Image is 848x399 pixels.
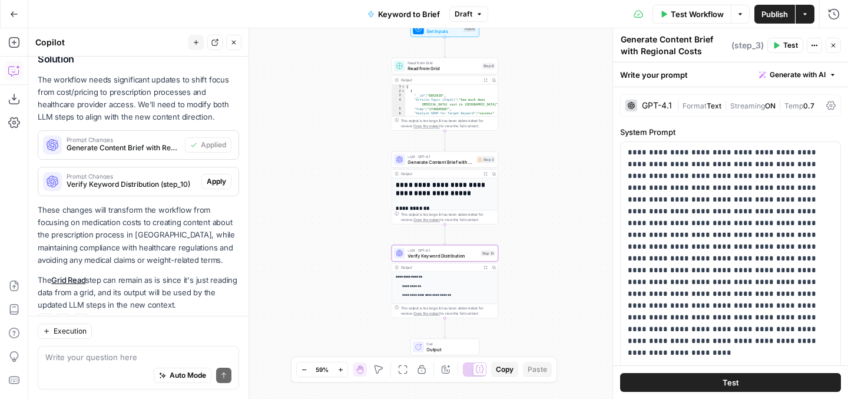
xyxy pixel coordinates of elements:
span: | [721,99,730,111]
span: Apply [207,176,226,187]
span: Copy [496,364,514,375]
button: Execution [38,324,92,339]
button: Generate with AI [754,67,841,83]
p: The workflow needs significant updates to shift focus from cost/pricing to prescription processes... [38,74,239,124]
div: 4 [392,98,405,107]
div: Read from GridRead from GridStep 6Output[ { "__id":"6853910", "Article Topic (Input)":"how much d... [392,58,498,131]
h2: Solution [38,54,239,65]
span: End [426,341,473,347]
span: Output [426,346,473,353]
div: 2 [392,89,405,94]
div: 6 [392,111,405,120]
div: 5 [392,107,405,111]
div: Output [401,171,479,176]
button: Auto Mode [154,368,211,383]
div: Step 6 [482,63,495,70]
button: Publish [754,5,795,24]
span: Format [683,101,707,110]
g: Edge from step_6 to step_3 [444,131,446,151]
div: This output is too large & has been abbreviated for review. to view the full content. [401,212,495,223]
div: This output is too large & has been abbreviated for review. to view the full content. [401,305,495,316]
div: Write your prompt [613,62,848,87]
div: Step 10 [481,250,495,256]
span: Copy the output [413,218,439,222]
div: Inputs [463,26,476,32]
span: Copy the output [413,124,439,128]
div: 3 [392,94,405,98]
g: Edge from step_10 to end [444,318,446,338]
span: ON [765,101,776,110]
span: Temp [784,101,803,110]
span: Verify Keyword Distribution (step_10) [67,179,197,190]
button: Paste [523,362,552,377]
span: Verify Keyword Distribution [408,252,478,259]
p: The step can remain as is since it's just reading data from a grid, and its output will be used b... [38,274,239,311]
div: Output [401,265,479,270]
span: Auto Mode [170,370,206,381]
div: This output is too large & has been abbreviated for review. to view the full content. [401,118,495,129]
span: Draft [455,9,472,19]
span: Test [783,40,798,51]
span: Streaming [730,101,765,110]
span: Read from Grid [408,65,479,72]
span: Publish [761,8,788,20]
span: Text [707,101,721,110]
span: LLM · GPT-4.1 [408,154,473,159]
span: 59% [316,365,329,374]
span: | [776,99,784,111]
span: Prompt Changes [67,173,197,179]
a: Grid Read [51,275,85,285]
span: Test Workflow [671,8,724,20]
g: Edge from start to step_6 [444,37,446,57]
button: Test [620,373,841,392]
div: EndOutput [392,339,498,355]
div: Copilot [35,37,185,48]
button: Test Workflow [652,5,731,24]
span: Generate with AI [770,70,826,80]
button: Test [767,38,803,53]
span: Paste [528,364,547,375]
button: Copy [491,362,518,377]
p: These changes will transform the workflow from focusing on medication costs to creating content a... [38,204,239,266]
span: Keyword to Brief [378,8,440,20]
span: Applied [201,140,226,150]
span: Toggle code folding, rows 1 through 9 [401,84,405,89]
span: Read from Grid [408,60,479,65]
button: Draft [449,6,488,22]
span: Generate Content Brief with Regional Costs [408,159,473,166]
span: 0.7 [803,101,814,110]
div: WorkflowSet InputsInputs [392,21,498,37]
span: Test [723,377,739,388]
span: Toggle code folding, rows 2 through 8 [401,89,405,94]
div: Output [401,77,479,83]
g: Edge from step_3 to step_10 [444,225,446,245]
div: 1 [392,84,405,89]
span: Prompt Changes [67,137,180,143]
span: Execution [54,326,87,337]
span: | [677,99,683,111]
button: Keyword to Brief [360,5,447,24]
button: Apply [201,174,231,189]
textarea: Generate Content Brief with Regional Costs [621,34,728,57]
span: Copy the output [413,311,439,315]
span: ( step_3 ) [731,39,764,51]
button: Applied [185,137,231,153]
span: Generate Content Brief with Regional Costs (step_3) [67,143,180,153]
div: GPT-4.1 [642,101,672,110]
span: LLM · GPT-4.1 [408,248,478,253]
span: Set Inputs [426,28,461,35]
div: Step 3 [476,156,495,163]
label: System Prompt [620,126,841,138]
